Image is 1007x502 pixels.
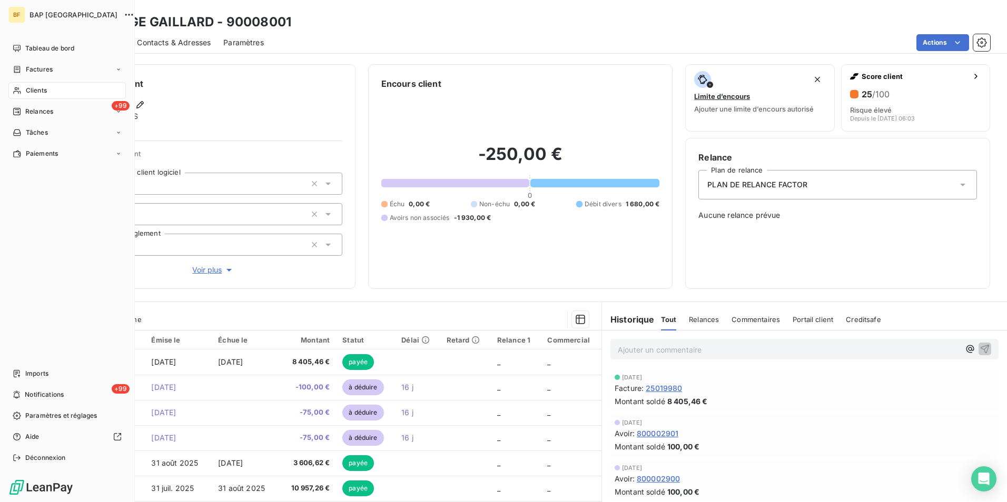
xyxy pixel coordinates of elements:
span: [DATE] [218,357,243,366]
button: Actions [916,34,969,51]
span: _ [497,484,500,493]
span: Risque élevé [850,106,892,114]
button: Score client25/100Risque élevéDepuis le [DATE] 06:03 [841,64,990,132]
span: 10 957,26 € [283,483,330,494]
span: 16 j [401,383,413,391]
span: Tableau de bord [25,44,74,53]
span: [DATE] [151,357,176,366]
span: Relances [25,107,53,116]
span: [DATE] [622,374,642,380]
span: Relances [689,315,719,324]
span: 8 405,46 € [667,396,708,407]
span: Avoir : [615,428,635,439]
span: _ [497,458,500,467]
span: à déduire [342,379,383,395]
span: Montant soldé [615,486,665,497]
span: à déduire [342,430,383,446]
span: Non-échu [479,199,510,209]
span: 8 405,46 € [283,357,330,367]
span: Paramètres [223,37,264,48]
span: Depuis le [DATE] 06:03 [850,115,915,122]
span: [DATE] [151,433,176,442]
span: _ [497,408,500,417]
span: 31 août 2025 [151,458,198,467]
span: [DATE] [151,383,176,391]
span: Paramètres et réglages [25,411,97,420]
span: Score client [862,72,967,81]
span: -100,00 € [283,382,330,393]
div: BF [8,6,25,23]
span: Échu [390,199,405,209]
span: payée [342,354,374,370]
span: 0,00 € [514,199,535,209]
span: 800002900 [637,473,680,484]
span: _ [547,408,550,417]
span: Contacts & Adresses [137,37,211,48]
span: _ [547,433,550,442]
span: [DATE] [622,419,642,426]
span: 800002901 [637,428,678,439]
span: _ [547,484,550,493]
span: payée [342,455,374,471]
span: Voir plus [192,265,234,275]
span: 3 606,62 € [283,458,330,468]
span: Factures [26,65,53,74]
h6: Relance [698,151,977,164]
span: Propriétés Client [85,149,342,164]
div: Émise le [151,336,205,344]
h3: GARAGE GAILLARD - 90008001 [93,13,291,32]
button: Voir plus [85,264,342,276]
span: Clients [26,86,47,95]
span: 1 680,00 € [626,199,660,209]
span: Aucune relance prévue [698,210,977,220]
div: Délai [401,336,433,344]
span: -75,00 € [283,407,330,418]
span: [DATE] [151,408,176,417]
span: 100,00 € [667,486,699,497]
h2: -250,00 € [381,144,660,175]
span: Aide [25,432,40,441]
div: Open Intercom Messenger [971,466,996,491]
span: [DATE] [218,458,243,467]
input: Ajouter une valeur [133,209,141,219]
span: [DATE] [622,465,642,471]
span: -75,00 € [283,433,330,443]
span: Creditsafe [846,315,881,324]
span: Tout [661,315,677,324]
div: Échue le [218,336,271,344]
span: Avoirs non associés [390,213,450,223]
span: Ajouter une limite d’encours autorisé [694,105,814,113]
span: 0,00 € [409,199,430,209]
div: Statut [342,336,389,344]
span: Avoir : [615,473,635,484]
div: Montant [283,336,330,344]
h6: Informations client [64,77,342,90]
span: _ [497,433,500,442]
span: Débit divers [585,199,621,209]
span: Déconnexion [25,453,66,463]
span: _ [497,383,500,391]
div: Relance 1 [497,336,535,344]
span: Montant soldé [615,396,665,407]
h6: Historique [602,313,655,326]
span: 100,00 € [667,441,699,452]
span: _ [547,383,550,391]
span: BAP [GEOGRAPHIC_DATA] [29,11,117,19]
span: PLAN DE RELANCE FACTOR [707,179,807,190]
span: +99 [112,101,130,111]
span: 31 août 2025 [218,484,265,493]
span: _ [547,458,550,467]
span: 31 juil. 2025 [151,484,194,493]
div: Retard [447,336,485,344]
span: 0 [528,191,532,199]
span: /100 [872,89,890,99]
span: Portail client [793,315,833,324]
span: Facture : [615,383,644,394]
h6: Encours client [381,77,441,90]
span: Paiements [26,149,58,158]
span: Limite d’encours [694,92,750,101]
button: Limite d’encoursAjouter une limite d’encours autorisé [685,64,834,132]
span: Commentaires [732,315,780,324]
img: Logo LeanPay [8,479,74,496]
span: _ [547,357,550,366]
